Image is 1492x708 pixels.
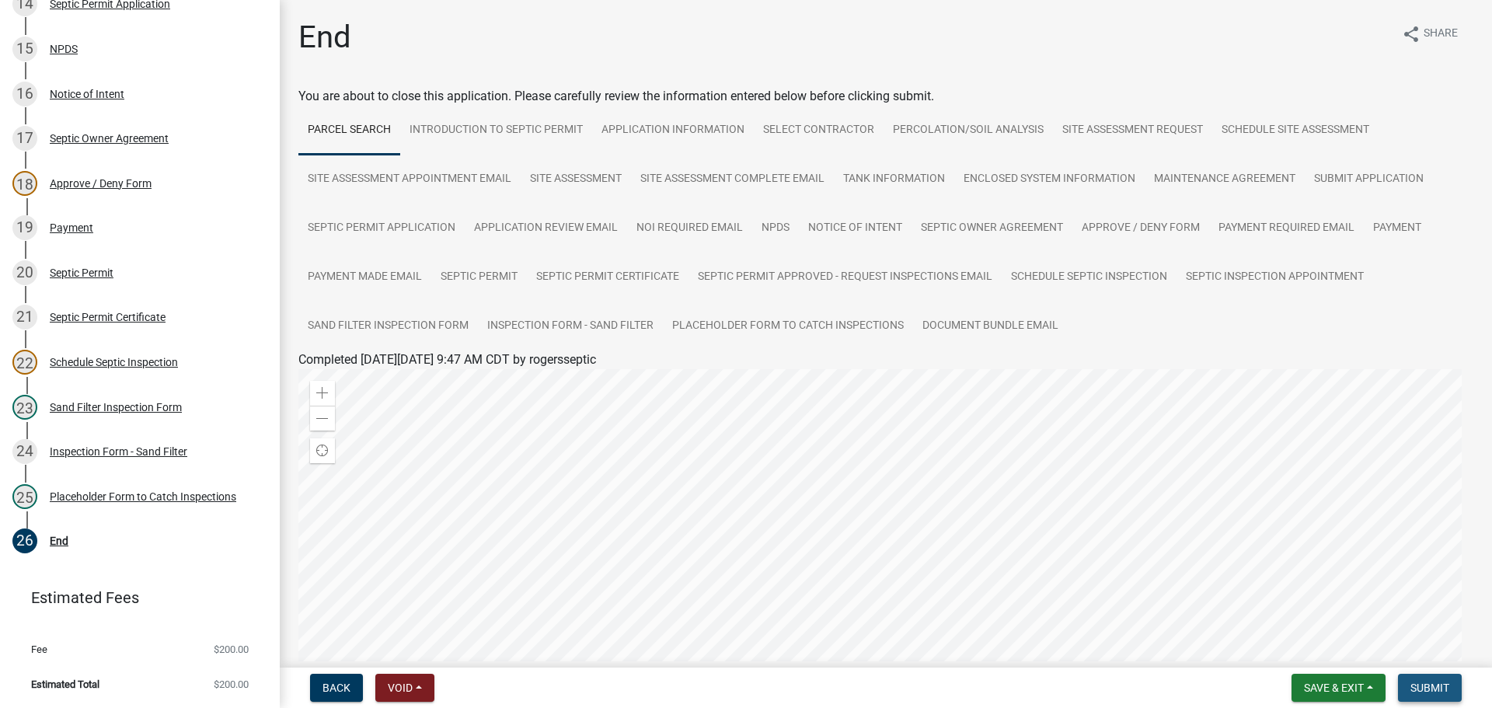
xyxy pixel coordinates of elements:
a: Maintenance Agreement [1145,155,1305,204]
a: Document Bundle Email [913,302,1068,351]
div: Septic Permit Certificate [50,312,166,323]
div: 24 [12,439,37,464]
div: End [50,535,68,546]
a: Approve / Deny Form [1072,204,1209,253]
div: Schedule Septic Inspection [50,357,178,368]
div: Zoom out [310,406,335,431]
a: Parcel search [298,106,400,155]
a: Enclosed system information [954,155,1145,204]
div: 25 [12,484,37,509]
h1: End [298,19,351,56]
a: Payment Made Email [298,253,431,302]
a: NOI Required Email [627,204,752,253]
i: share [1402,25,1421,44]
a: Site Assessment Request [1053,106,1212,155]
a: Introduction to Septic Permit [400,106,592,155]
button: Back [310,674,363,702]
a: Notice of Intent [799,204,912,253]
div: Inspection Form - Sand Filter [50,446,187,457]
a: Select contractor [754,106,884,155]
a: Percolation/Soil Analysis [884,106,1053,155]
div: Zoom in [310,381,335,406]
a: Site Assessment Appointment Email [298,155,521,204]
a: Inspection Form - Sand Filter [478,302,663,351]
button: Save & Exit [1292,674,1386,702]
div: 15 [12,37,37,61]
a: Site Assessment [521,155,631,204]
div: Notice of Intent [50,89,124,99]
a: Septic Permit Application [298,204,465,253]
a: Septic Owner Agreement [912,204,1072,253]
div: NPDS [50,44,78,54]
a: NPDS [752,204,799,253]
a: Septic Permit Approved - Request Inspections Email [688,253,1002,302]
div: 19 [12,215,37,240]
a: Septic Permit Certificate [527,253,688,302]
a: Submit Application [1305,155,1433,204]
span: Estimated Total [31,679,99,689]
div: 16 [12,82,37,106]
a: Payment [1364,204,1431,253]
div: 26 [12,528,37,553]
div: 18 [12,171,37,196]
div: 23 [12,395,37,420]
div: Septic Owner Agreement [50,133,169,144]
span: Completed [DATE][DATE] 9:47 AM CDT by rogersseptic [298,352,596,367]
a: Application review email [465,204,627,253]
span: Void [388,682,413,694]
a: Payment Required Email [1209,204,1364,253]
span: $200.00 [214,644,249,654]
button: Submit [1398,674,1462,702]
div: 22 [12,350,37,375]
div: 20 [12,260,37,285]
a: Site Assessment Complete Email [631,155,834,204]
span: $200.00 [214,679,249,689]
a: Schedule Septic Inspection [1002,253,1177,302]
a: Septic Permit [431,253,527,302]
a: Placeholder Form to Catch Inspections [663,302,913,351]
a: Septic Inspection Appointment [1177,253,1373,302]
span: Fee [31,644,47,654]
button: Void [375,674,434,702]
a: Schedule Site Assessment [1212,106,1379,155]
span: Save & Exit [1304,682,1364,694]
a: Estimated Fees [12,582,255,613]
a: Application Information [592,106,754,155]
span: Back [322,682,350,694]
div: Find my location [310,438,335,463]
div: 17 [12,126,37,151]
div: Septic Permit [50,267,113,278]
div: 21 [12,305,37,330]
div: Approve / Deny Form [50,178,152,189]
div: Placeholder Form to Catch Inspections [50,491,236,502]
div: Sand Filter Inspection Form [50,402,182,413]
span: Submit [1410,682,1449,694]
a: Sand Filter Inspection Form [298,302,478,351]
button: shareShare [1389,19,1470,49]
div: Payment [50,222,93,233]
a: Tank Information [834,155,954,204]
span: Share [1424,25,1458,44]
